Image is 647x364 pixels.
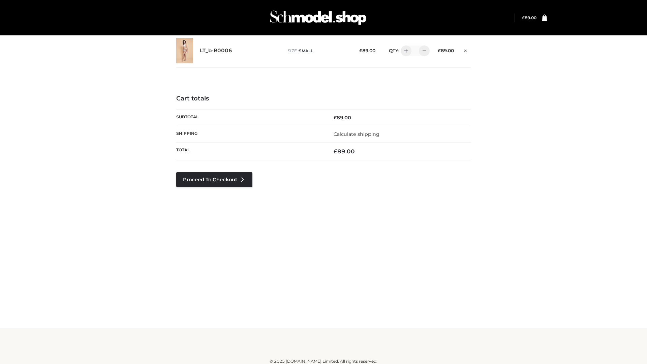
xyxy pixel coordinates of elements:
img: Schmodel Admin 964 [268,4,369,31]
a: Calculate shipping [334,131,379,137]
th: Subtotal [176,109,323,126]
p: size : [288,48,349,54]
a: Remove this item [461,45,471,54]
h4: Cart totals [176,95,471,102]
bdi: 89.00 [438,48,454,53]
div: QTY: [382,45,427,56]
a: LT_b-B0006 [200,48,232,54]
bdi: 89.00 [334,148,355,155]
a: £89.00 [522,15,536,20]
span: SMALL [299,48,313,53]
bdi: 89.00 [359,48,375,53]
a: Proceed to Checkout [176,172,252,187]
span: £ [334,115,337,121]
th: Total [176,143,323,160]
span: £ [359,48,362,53]
th: Shipping [176,126,323,142]
bdi: 89.00 [522,15,536,20]
span: £ [522,15,525,20]
span: £ [334,148,337,155]
span: £ [438,48,441,53]
bdi: 89.00 [334,115,351,121]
